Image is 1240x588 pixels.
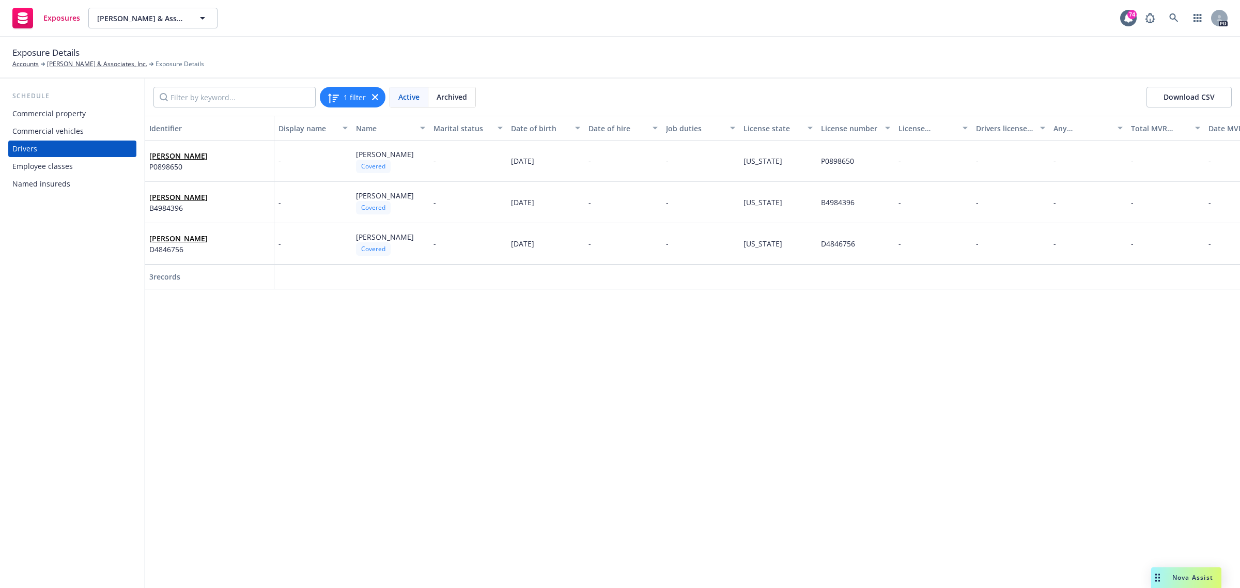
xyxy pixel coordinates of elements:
span: [PERSON_NAME] [149,150,208,161]
span: D4846756 [149,244,208,255]
span: - [433,197,436,207]
button: Total MVR points [1127,116,1204,141]
span: - [1208,239,1211,249]
a: Exposures [8,4,84,33]
div: Covered [356,201,391,214]
div: Display name [278,123,336,134]
span: - [976,156,979,166]
span: - [588,156,591,166]
button: Marital status [429,116,507,141]
span: P0898650 [149,161,208,172]
span: - [1053,239,1056,249]
span: [PERSON_NAME] [149,192,208,203]
a: Report a Bug [1140,8,1160,28]
button: Identifier [145,116,274,141]
button: Drivers license status [972,116,1049,141]
div: Employee classes [12,158,73,175]
a: Drivers [8,141,136,157]
div: Date of birth [511,123,569,134]
div: License state [743,123,801,134]
button: Download CSV [1146,87,1232,107]
div: Drivers [12,141,37,157]
div: License expiration date [898,123,956,134]
button: Date of birth [507,116,584,141]
div: License number [821,123,879,134]
button: Job duties [662,116,739,141]
span: [PERSON_NAME] & Associates, Inc. [97,13,187,24]
a: Accounts [12,59,39,69]
div: Commercial vehicles [12,123,84,140]
button: Nova Assist [1151,567,1221,588]
span: [PERSON_NAME] [356,149,414,159]
span: 3 records [149,272,180,282]
a: Commercial property [8,105,136,122]
input: Filter by keyword... [153,87,316,107]
div: Commercial property [12,105,86,122]
button: [PERSON_NAME] & Associates, Inc. [88,8,218,28]
a: Employee classes [8,158,136,175]
span: Active [398,91,420,102]
span: [US_STATE] [743,197,782,207]
div: Covered [356,242,391,255]
span: - [976,239,979,249]
span: - [433,239,436,249]
div: Any suspensions/revocations? [1053,123,1111,134]
a: Commercial vehicles [8,123,136,140]
div: Drivers license status [976,123,1034,134]
button: Name [352,116,429,141]
a: Named insureds [8,176,136,192]
span: B4984396 [821,197,855,207]
a: [PERSON_NAME] [149,151,208,161]
span: Exposures [43,14,80,22]
span: [DATE] [511,197,534,207]
div: Name [356,123,414,134]
span: - [898,239,901,249]
span: - [588,239,591,249]
div: Date of hire [588,123,646,134]
div: Total MVR points [1131,123,1189,134]
span: - [666,156,669,166]
span: [PERSON_NAME] [356,232,414,242]
span: [PERSON_NAME] [149,233,208,244]
a: Search [1164,8,1184,28]
div: Covered [356,160,391,173]
span: - [1208,197,1211,207]
span: - [278,197,281,208]
button: License number [817,116,894,141]
span: Exposure Details [156,59,204,69]
span: [US_STATE] [743,156,782,166]
span: - [1131,239,1134,249]
span: D4846756 [821,239,855,249]
button: Display name [274,116,352,141]
button: License state [739,116,817,141]
div: Schedule [8,91,136,101]
span: - [1208,156,1211,166]
a: [PERSON_NAME] [149,234,208,243]
a: [PERSON_NAME] [149,192,208,202]
span: - [433,156,436,166]
a: Switch app [1187,8,1208,28]
div: Drag to move [1151,567,1164,588]
span: - [1131,197,1134,207]
span: - [666,197,669,207]
span: 1 filter [344,92,366,103]
span: Exposure Details [12,46,80,59]
div: Named insureds [12,176,70,192]
div: 74 [1127,10,1137,19]
div: Identifier [149,123,270,134]
span: - [1053,156,1056,166]
span: [DATE] [511,156,534,166]
span: - [976,197,979,207]
span: - [1053,197,1056,207]
span: - [588,197,591,207]
span: - [278,156,281,166]
span: Nova Assist [1172,573,1213,582]
button: License expiration date [894,116,972,141]
span: - [898,156,901,166]
span: - [898,197,901,207]
span: - [666,239,669,249]
span: Archived [437,91,467,102]
button: Any suspensions/revocations? [1049,116,1127,141]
